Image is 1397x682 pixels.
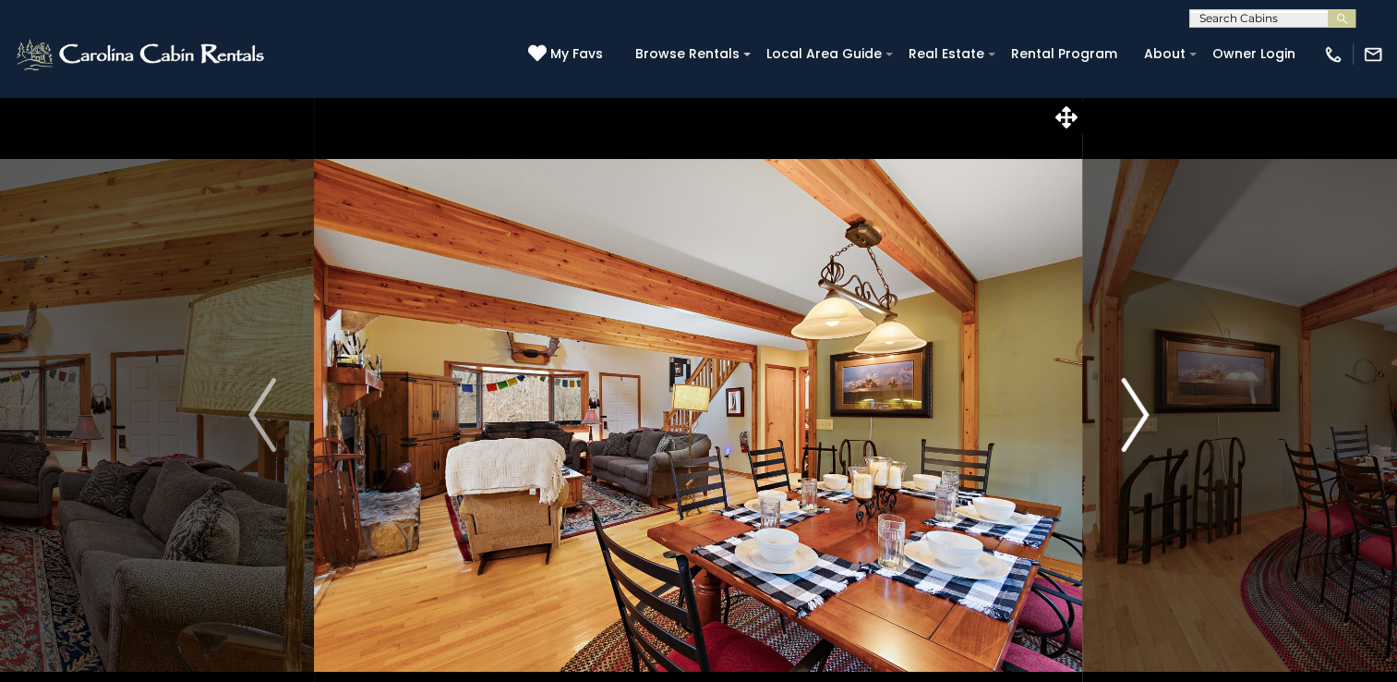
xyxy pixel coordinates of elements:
[248,378,276,452] img: arrow
[899,40,994,68] a: Real Estate
[528,44,608,65] a: My Favs
[1121,378,1149,452] img: arrow
[1203,40,1305,68] a: Owner Login
[757,40,891,68] a: Local Area Guide
[626,40,749,68] a: Browse Rentals
[1363,44,1383,65] img: mail-regular-white.png
[1323,44,1343,65] img: phone-regular-white.png
[550,44,603,64] span: My Favs
[1135,40,1195,68] a: About
[1002,40,1126,68] a: Rental Program
[14,36,270,73] img: White-1-2.png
